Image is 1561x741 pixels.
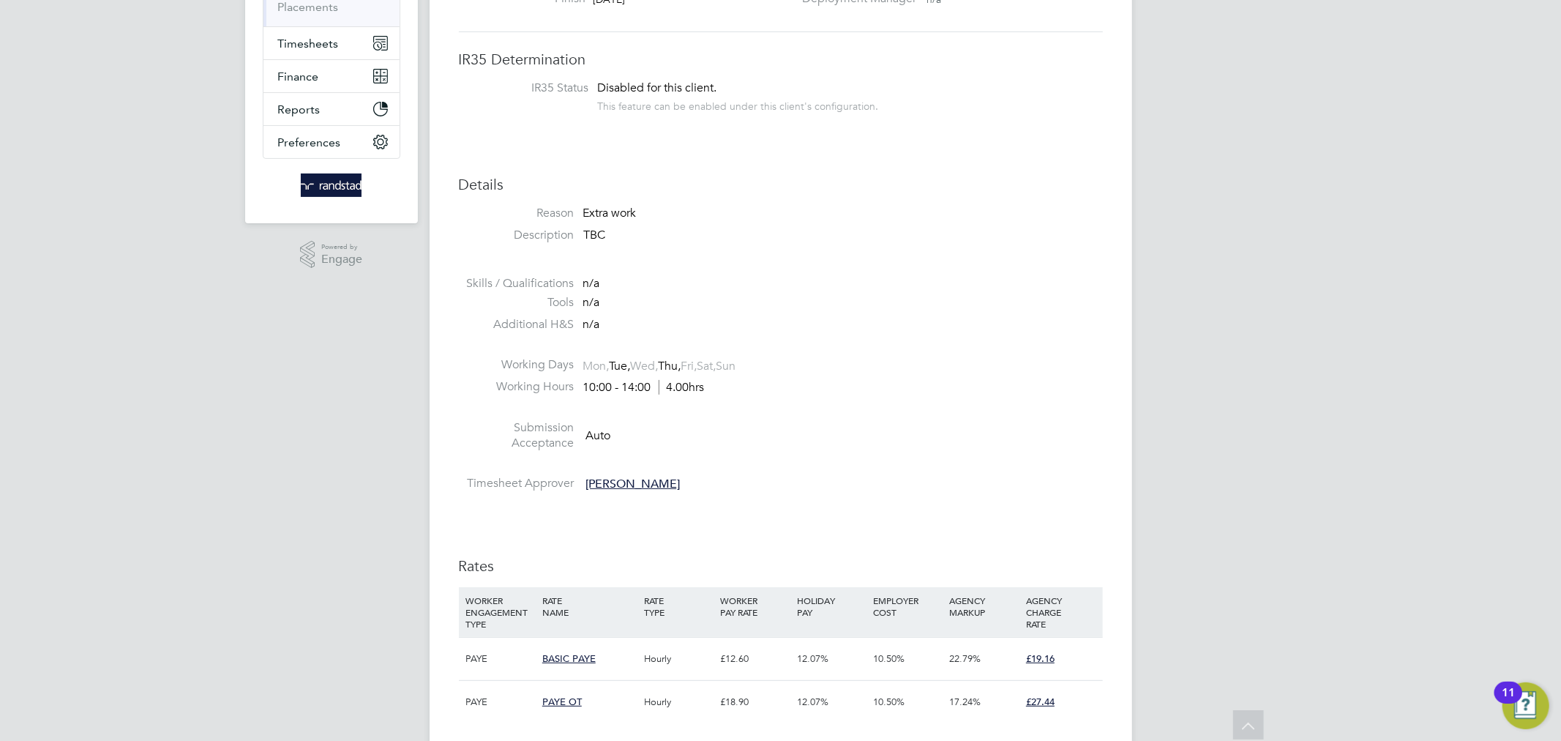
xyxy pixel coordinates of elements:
[1026,652,1055,665] span: £19.16
[873,696,905,708] span: 10.50%
[278,135,341,149] span: Preferences
[459,476,574,491] label: Timesheet Approver
[586,477,681,491] span: [PERSON_NAME]
[716,638,793,680] div: £12.60
[459,317,574,332] label: Additional H&S
[950,696,981,708] span: 17.24%
[459,295,574,310] label: Tools
[321,253,362,266] span: Engage
[1502,682,1549,729] button: Open Resource Center, 11 new notifications
[681,359,697,373] span: Fri,
[793,587,869,625] div: HOLIDAY PAY
[278,103,321,116] span: Reports
[459,556,1103,576] h3: Rates
[459,357,574,373] label: Working Days
[598,96,879,113] div: This feature can be enabled under this client's configuration.
[473,81,589,96] label: IR35 Status
[610,359,631,373] span: Tue,
[459,420,574,451] label: Submission Acceptance
[716,359,736,373] span: Sun
[278,37,339,51] span: Timesheets
[459,175,1103,194] h3: Details
[542,696,582,708] span: PAYE OT
[583,206,637,220] span: Extra work
[301,174,362,197] img: randstad-logo-retina.png
[640,638,716,680] div: Hourly
[797,696,828,708] span: 12.07%
[797,652,828,665] span: 12.07%
[459,50,1103,69] h3: IR35 Determination
[463,681,539,723] div: PAYE
[278,70,319,83] span: Finance
[659,380,705,395] span: 4.00hrs
[869,587,946,625] div: EMPLOYER COST
[263,93,400,125] button: Reports
[459,228,574,243] label: Description
[263,27,400,59] button: Timesheets
[539,587,640,625] div: RATE NAME
[640,681,716,723] div: Hourly
[459,276,574,291] label: Skills / Qualifications
[640,587,716,625] div: RATE TYPE
[873,652,905,665] span: 10.50%
[631,359,659,373] span: Wed,
[463,638,539,680] div: PAYE
[1502,693,1515,712] div: 11
[300,241,362,269] a: Powered byEngage
[583,276,600,291] span: n/a
[263,126,400,158] button: Preferences
[659,359,681,373] span: Thu,
[716,587,793,625] div: WORKER PAY RATE
[459,379,574,395] label: Working Hours
[1022,587,1098,637] div: AGENCY CHARGE RATE
[583,359,610,373] span: Mon,
[583,380,705,395] div: 10:00 - 14:00
[716,681,793,723] div: £18.90
[586,428,611,443] span: Auto
[263,174,400,197] a: Go to home page
[321,241,362,253] span: Powered by
[542,652,596,665] span: BASIC PAYE
[946,587,1022,625] div: AGENCY MARKUP
[584,228,1103,243] p: TBC
[459,206,574,221] label: Reason
[950,652,981,665] span: 22.79%
[463,587,539,637] div: WORKER ENGAGEMENT TYPE
[263,60,400,92] button: Finance
[583,317,600,332] span: n/a
[598,81,717,95] span: Disabled for this client.
[1026,696,1055,708] span: £27.44
[697,359,716,373] span: Sat,
[583,295,600,310] span: n/a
